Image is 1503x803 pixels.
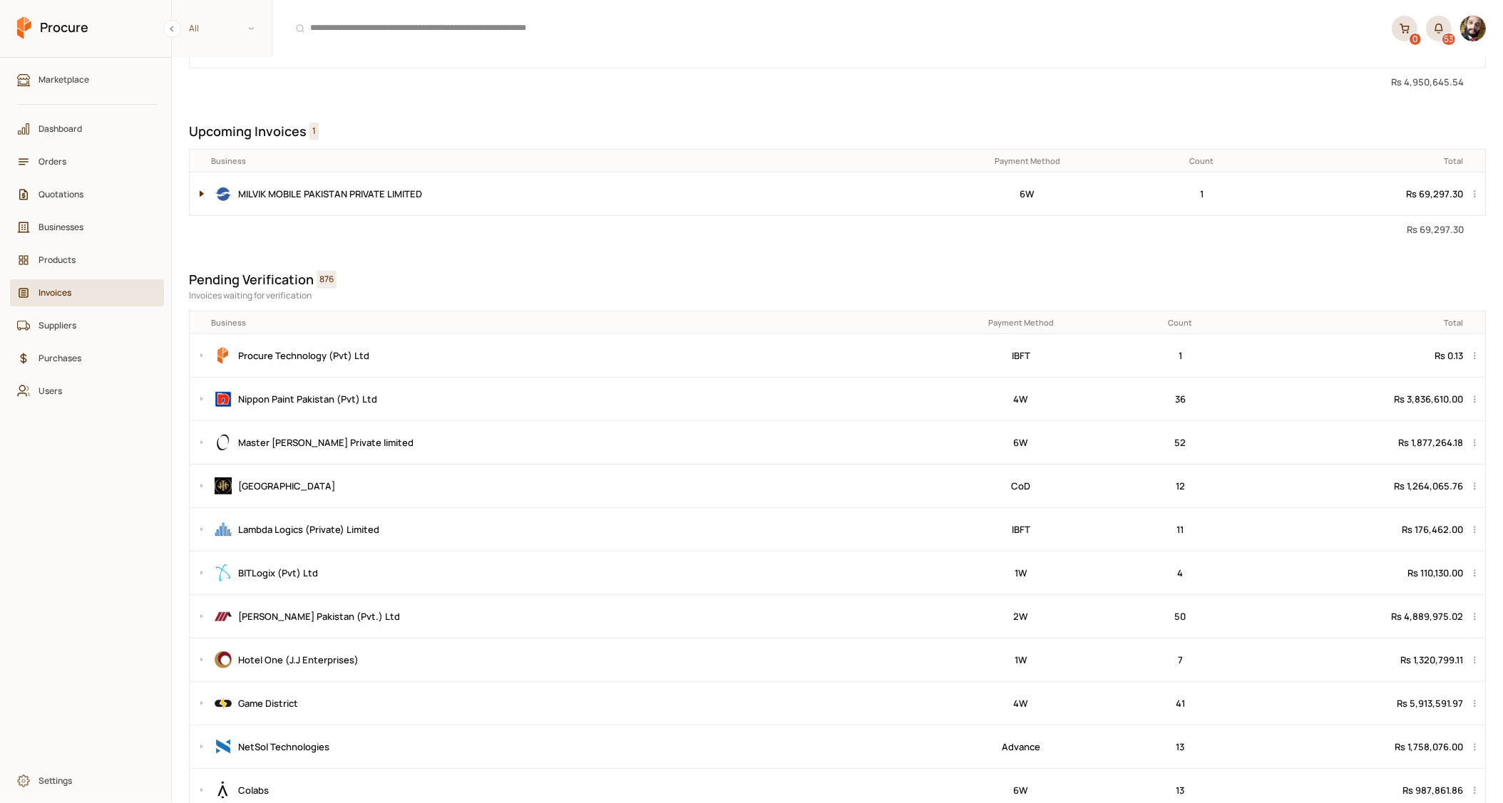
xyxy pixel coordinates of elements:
td: 4W [911,682,1131,725]
span: Users [39,384,145,398]
span: Settings [39,774,145,787]
span: Procure Technology (Pvt) Ltd [239,349,370,362]
td: 1 [1131,334,1231,378]
a: Orders [10,148,164,175]
span: Colabs [239,784,270,797]
span: 876 [317,271,337,289]
td: 13 [1131,725,1231,769]
td: IBFT [911,334,1131,378]
td: 41 [1131,682,1231,725]
div: Colabs [212,779,906,802]
td: 11 [1131,508,1231,551]
td: 6W [911,421,1131,465]
td: Rs 1,320,799.11 [1230,638,1468,682]
span: Lambda Logics (Private) Limited [239,523,380,536]
span: Nippon Paint Pakistan (Pvt) Ltd [239,393,378,405]
div: NetSol Technologies [212,735,906,758]
a: Products [10,247,164,274]
a: Procure [17,16,88,41]
div: BITLogix (Pvt) Ltd [212,561,906,584]
td: 7 [1131,638,1231,682]
td: 4 [1131,551,1231,595]
span: MILVIK MOBILE PAKISTAN PRIVATE LIMITED [239,187,423,200]
th: Count [1131,311,1231,334]
td: 12 [1131,465,1231,508]
div: Rs 4,950,645.54 [189,76,1486,88]
div: Rs 69,297.30 [189,223,1486,236]
td: 50 [1131,595,1231,638]
span: All [189,21,199,35]
button: 53 [1426,16,1452,41]
span: Products [39,253,145,266]
td: 4W [911,378,1131,421]
span: BITLogix (Pvt) Ltd [239,566,319,579]
th: Business [207,311,911,334]
td: Rs 0.13 [1230,334,1468,378]
td: IBFT [911,508,1131,551]
a: Marketplace [10,66,164,93]
span: [PERSON_NAME] Pakistan (Pvt.) Ltd [239,610,401,623]
span: Orders [39,155,145,168]
div: Nippon Paint Pakistan (Pvt) Ltd [212,388,906,410]
span: Game District [239,697,299,710]
a: 0 [1392,16,1417,41]
h2: Upcoming Invoices [189,123,307,140]
td: Rs 110,130.00 [1230,551,1468,595]
span: Master [PERSON_NAME] Private limited [239,436,414,449]
p: Invoices waiting for verification [189,289,1486,302]
span: Purchases [39,351,145,365]
span: Hotel One (J.J Enterprises) [239,653,359,666]
td: 36 [1131,378,1231,421]
div: Hotel One (J.J Enterprises) [212,648,906,671]
a: Invoices [10,279,164,306]
th: Total [1230,311,1468,334]
td: Rs 1,877,264.18 [1230,421,1468,465]
td: Advance [911,725,1131,769]
td: Rs 1,758,076.00 [1230,725,1468,769]
a: Quotations [10,181,164,208]
span: Procure [40,19,88,36]
a: Users [10,378,164,405]
div: Lambda Logics (Private) Limited [212,518,906,541]
td: Rs 176,462.00 [1230,508,1468,551]
a: Purchases [10,345,164,372]
td: Rs 3,836,610.00 [1230,378,1468,421]
td: 1 [1147,172,1256,216]
div: 0 [1410,33,1421,45]
span: Dashboard [39,122,145,135]
td: Rs 1,264,065.76 [1230,465,1468,508]
div: Procure Technology (Pvt) Ltd [212,344,906,367]
span: Suppliers [39,318,145,332]
td: 1W [911,638,1131,682]
div: Master Offisys Private limited [212,431,906,454]
a: Suppliers [10,312,164,339]
td: Rs 69,297.30 [1256,172,1468,216]
div: MILVIK MOBILE PAKISTAN PRIVATE LIMITED [212,182,903,205]
td: Rs 4,889,975.02 [1230,595,1468,638]
span: All [172,16,272,40]
td: 6W [908,172,1147,216]
div: Hilton Suites Hotel [212,475,906,497]
td: CoD [911,465,1131,508]
div: Game District [212,692,906,715]
a: Businesses [10,214,164,241]
input: Products, Businesses, Users, Suppliers, Orders, and Purchases [281,11,1383,46]
a: Dashboard [10,115,164,143]
th: Count [1147,150,1256,172]
a: Settings [10,767,164,794]
span: 1 [309,123,319,140]
th: Payment Method [908,150,1147,172]
div: Stewart Pakistan (Pvt.) Ltd [212,605,906,628]
span: Invoices [39,286,145,299]
span: NetSol Technologies [239,740,330,753]
td: 2W [911,595,1131,638]
td: 52 [1131,421,1231,465]
td: Rs 5,913,591.97 [1230,682,1468,725]
div: 53 [1442,33,1455,45]
td: 1W [911,551,1131,595]
th: Business [207,150,908,172]
th: Total [1256,150,1468,172]
span: Businesses [39,220,145,234]
th: Payment Method [911,311,1131,334]
span: Marketplace [39,73,145,86]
